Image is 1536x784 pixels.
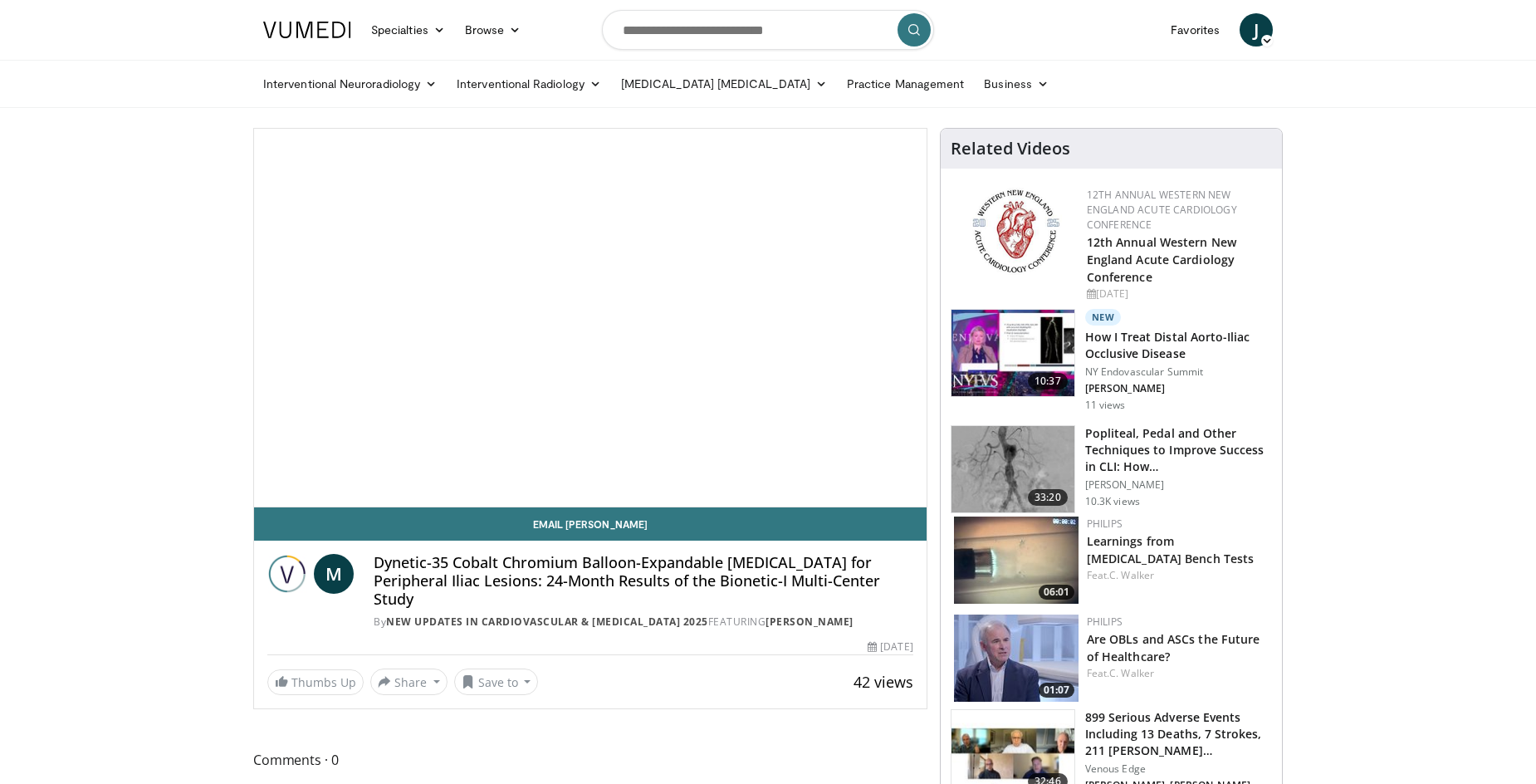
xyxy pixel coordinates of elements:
a: C. Walker [1109,666,1154,680]
a: Interventional Radiology [447,67,611,100]
span: 33:20 [1028,489,1068,506]
a: Business [974,67,1059,100]
a: 33:20 Popliteal, Pedal and Other Techniques to Improve Success in CLI: How… [PERSON_NAME] 10.3K v... [951,425,1272,513]
span: 01:07 [1039,683,1074,698]
img: 0547a951-2e8b-4df6-bc87-cc102613d05c.150x105_q85_crop-smart_upscale.jpg [954,517,1079,604]
a: Email [PERSON_NAME] [254,507,927,541]
span: 06:01 [1039,585,1074,600]
a: 10:37 New How I Treat Distal Aorto-Iliac Occlusive Disease NY Endovascular Summit [PERSON_NAME] 1... [951,309,1272,412]
h3: How I Treat Distal Aorto-Iliac Occlusive Disease [1085,329,1272,362]
a: Browse [455,13,531,47]
a: J [1240,13,1273,47]
a: Thumbs Up [267,669,364,695]
a: [PERSON_NAME] [766,615,854,629]
span: 10:37 [1028,373,1068,390]
div: [DATE] [1087,287,1269,301]
a: Specialties [361,13,455,47]
div: By FEATURING [374,615,912,630]
p: [PERSON_NAME] [1085,478,1272,492]
a: Practice Management [837,67,974,100]
div: Feat. [1087,666,1269,681]
img: 0954f259-7907-4053-a817-32a96463ecc8.png.150x105_q85_autocrop_double_scale_upscale_version-0.2.png [970,188,1062,275]
p: 11 views [1085,399,1126,412]
a: Favorites [1161,13,1230,47]
img: New Updates in Cardiovascular & Interventional Radiology 2025 [267,554,307,594]
button: Share [370,669,448,695]
p: NY Endovascular Summit [1085,365,1272,379]
p: [PERSON_NAME] [1085,382,1272,395]
p: 10.3K views [1085,495,1140,508]
a: Philips [1087,615,1123,629]
div: Feat. [1087,568,1269,583]
a: Are OBLs and ASCs the Future of Healthcare? [1087,631,1260,664]
p: Venous Edge [1085,762,1272,776]
img: 75a3f960-6a0f-456d-866c-450ec948de62.150x105_q85_crop-smart_upscale.jpg [954,615,1079,702]
a: 01:07 [954,615,1079,702]
p: New [1085,309,1122,326]
button: Save to [454,669,539,695]
h3: 899 Serious Adverse Events Including 13 Deaths, 7 Strokes, 211 [PERSON_NAME]… [1085,709,1272,759]
h4: Dynetic-35 Cobalt Chromium Balloon-Expandable [MEDICAL_DATA] for Peripheral Iliac Lesions: 24-Mon... [374,554,912,608]
span: Comments 0 [253,749,927,771]
a: C. Walker [1109,568,1154,582]
img: VuMedi Logo [263,22,351,38]
a: Learnings from [MEDICAL_DATA] Bench Tests [1087,533,1255,566]
input: Search topics, interventions [602,10,934,50]
a: 06:01 [954,517,1079,604]
img: 4b355214-b789-4d36-b463-674db39b8a24.150x105_q85_crop-smart_upscale.jpg [951,310,1074,396]
span: 42 views [854,672,913,692]
a: Philips [1087,517,1123,531]
a: [MEDICAL_DATA] [MEDICAL_DATA] [611,67,837,100]
img: T6d-rUZNqcn4uJqH4xMDoxOjBrO-I4W8.150x105_q85_crop-smart_upscale.jpg [951,426,1074,512]
a: M [314,554,354,594]
h4: Related Videos [951,139,1070,159]
a: 12th Annual Western New England Acute Cardiology Conference [1087,188,1237,232]
div: [DATE] [868,639,912,654]
a: Interventional Neuroradiology [253,67,447,100]
a: 12th Annual Western New England Acute Cardiology Conference [1087,234,1236,285]
h3: Popliteal, Pedal and Other Techniques to Improve Success in CLI: How… [1085,425,1272,475]
a: New Updates in Cardiovascular & [MEDICAL_DATA] 2025 [386,615,708,629]
video-js: Video Player [254,129,927,507]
